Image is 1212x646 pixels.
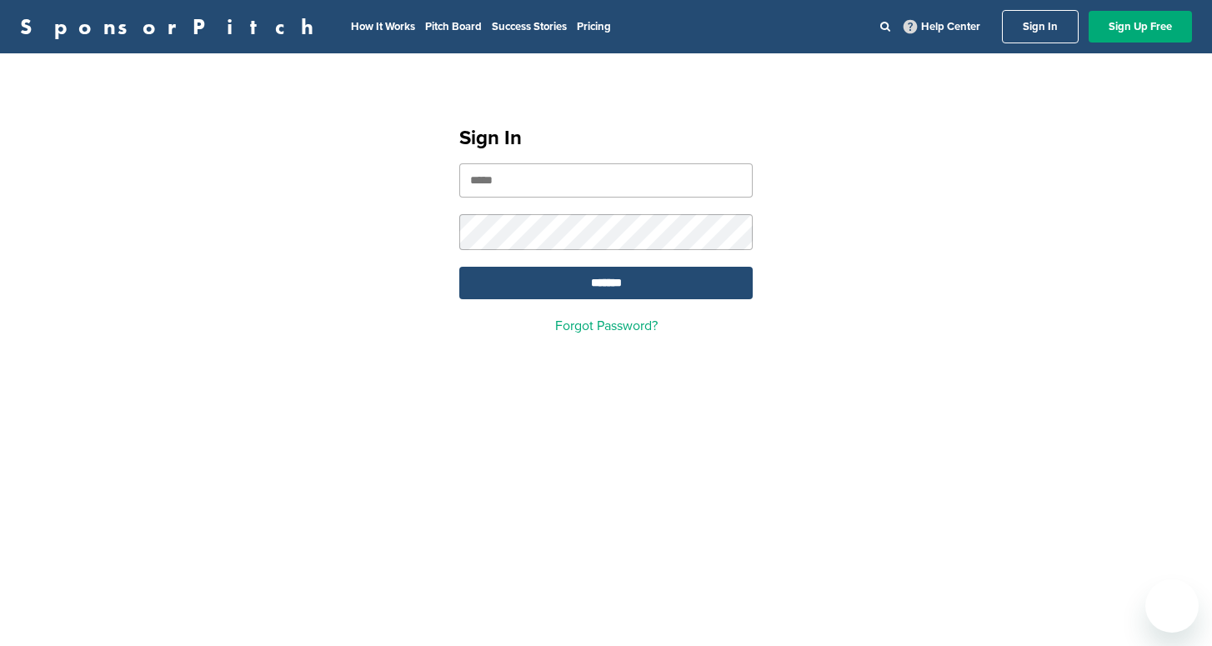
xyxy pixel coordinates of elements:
[1145,579,1199,633] iframe: Button to launch messaging window
[459,123,753,153] h1: Sign In
[900,17,984,37] a: Help Center
[555,318,658,334] a: Forgot Password?
[425,20,482,33] a: Pitch Board
[351,20,415,33] a: How It Works
[20,16,324,38] a: SponsorPitch
[492,20,567,33] a: Success Stories
[577,20,611,33] a: Pricing
[1002,10,1079,43] a: Sign In
[1089,11,1192,43] a: Sign Up Free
